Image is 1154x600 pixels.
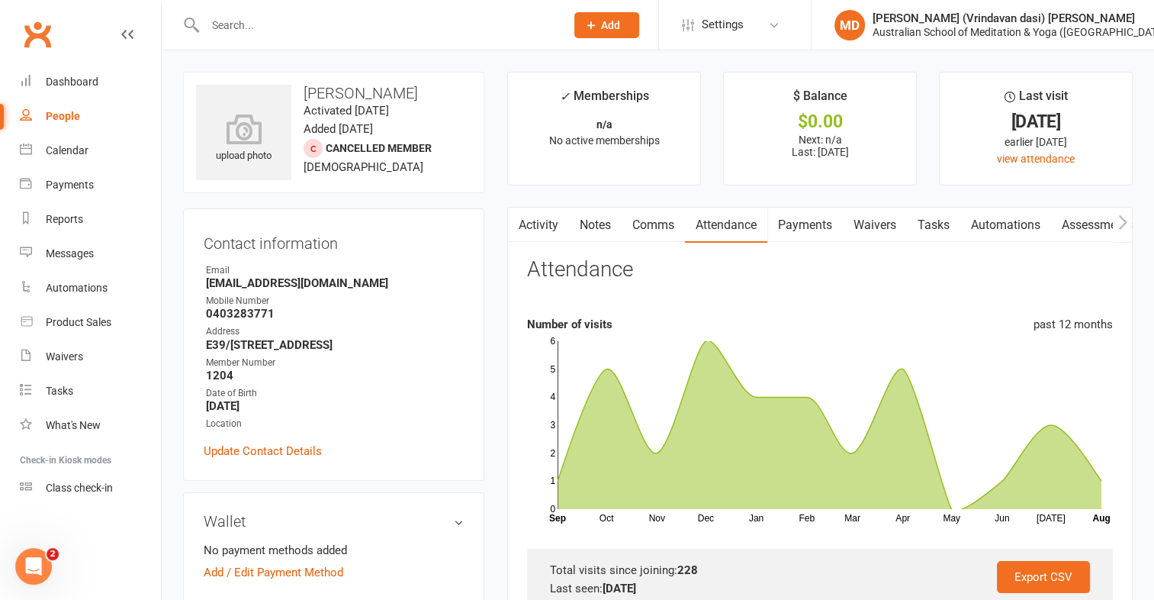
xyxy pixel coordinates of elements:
div: People [46,110,80,122]
iframe: Intercom live chat [15,548,52,585]
div: Total visits since joining: [550,561,1090,579]
a: Payments [20,168,161,202]
a: Reports [20,202,161,237]
div: Reports [46,213,83,225]
div: Location [206,417,464,431]
h3: Attendance [527,258,633,282]
span: 2 [47,548,59,560]
span: No active memberships [549,134,660,147]
strong: 0403283771 [206,307,464,321]
time: Activated [DATE] [304,104,389,118]
time: Added [DATE] [304,122,373,136]
div: upload photo [196,114,291,164]
li: No payment methods added [204,541,464,560]
div: What's New [46,419,101,431]
div: Memberships [560,86,649,115]
div: Calendar [46,144,88,156]
a: Tasks [20,374,161,408]
a: Calendar [20,134,161,168]
a: Add / Edit Payment Method [204,563,343,582]
a: Waivers [20,340,161,374]
div: Last seen: [550,579,1090,598]
a: Activity [508,208,569,243]
a: Automations [20,271,161,305]
span: Settings [702,8,744,42]
div: Waivers [46,350,83,363]
i: ✓ [560,89,570,104]
span: Cancelled member [326,142,432,154]
div: Tasks [46,385,73,397]
a: Assessments [1051,208,1144,243]
a: Class kiosk mode [20,471,161,505]
div: Mobile Number [206,294,464,308]
strong: [DATE] [206,399,464,413]
a: Attendance [685,208,767,243]
div: Last visit [1004,86,1067,114]
input: Search... [201,15,554,36]
a: Messages [20,237,161,271]
strong: 1204 [206,369,464,382]
a: Waivers [843,208,907,243]
a: Export CSV [997,561,1090,593]
div: Dashboard [46,76,98,88]
strong: E39/[STREET_ADDRESS] [206,338,464,352]
h3: [PERSON_NAME] [196,85,471,102]
a: Dashboard [20,65,161,99]
a: view attendance [997,153,1075,165]
div: MD [834,10,865,40]
div: $0.00 [738,114,902,130]
div: Address [206,324,464,339]
div: $ Balance [793,86,847,114]
a: Product Sales [20,305,161,340]
strong: n/a [596,118,612,131]
button: Add [574,12,639,38]
a: Clubworx [18,15,56,53]
div: Automations [46,282,108,294]
div: past 12 months [1033,315,1113,334]
strong: 228 [677,563,698,577]
div: Messages [46,247,94,260]
div: Member Number [206,356,464,370]
a: Notes [569,208,622,243]
a: People [20,99,161,134]
a: Tasks [907,208,960,243]
p: Next: n/a Last: [DATE] [738,134,902,158]
h3: Wallet [204,513,464,530]
a: Comms [622,208,685,243]
a: Automations [960,208,1051,243]
div: Class check-in [46,482,113,494]
strong: [EMAIL_ADDRESS][DOMAIN_NAME] [206,276,464,290]
a: Payments [767,208,843,243]
strong: [DATE] [603,582,636,595]
span: [DEMOGRAPHIC_DATA] [304,160,423,174]
div: Email [206,263,464,278]
div: Payments [46,179,94,191]
div: earlier [DATE] [953,134,1118,150]
strong: Number of visits [527,318,612,331]
div: Product Sales [46,316,111,328]
div: Date of Birth [206,386,464,401]
h3: Contact information [204,229,464,252]
a: What's New [20,408,161,443]
a: Update Contact Details [204,442,322,460]
div: [DATE] [953,114,1118,130]
span: Add [601,19,620,31]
